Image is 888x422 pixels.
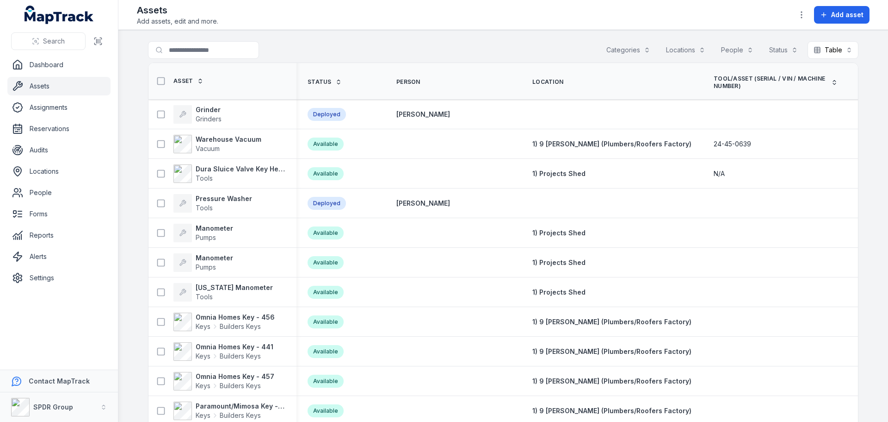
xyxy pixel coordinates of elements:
a: Dura Sluice Valve Key Heavy Duty 50mm-600mmTools [173,164,285,183]
div: Available [308,375,344,388]
a: Locations [7,162,111,181]
span: Keys [196,381,210,391]
a: [PERSON_NAME] [396,110,450,119]
button: Search [11,32,86,50]
span: Tools [196,174,213,182]
strong: Omnia Homes Key - 456 [196,313,275,322]
span: Keys [196,352,210,361]
a: Reservations [7,120,111,138]
a: Assets [7,77,111,95]
a: Reports [7,226,111,245]
span: Vacuum [196,145,220,152]
a: 1) Projects Shed [532,169,586,178]
span: 1) Projects Shed [532,229,586,237]
span: 1) 9 [PERSON_NAME] (Plumbers/Roofers Factory) [532,347,691,355]
a: Paramount/Mimosa Key - 1856KeysBuilders Keys [173,402,285,420]
a: 1) Projects Shed [532,228,586,238]
span: N/A [714,169,725,178]
a: Omnia Homes Key - 456KeysBuilders Keys [173,313,275,331]
a: 1) Projects Shed [532,288,586,297]
div: Available [308,315,344,328]
span: Keys [196,411,210,420]
span: 1) 9 [PERSON_NAME] (Plumbers/Roofers Factory) [532,318,691,326]
a: 1) 9 [PERSON_NAME] (Plumbers/Roofers Factory) [532,347,691,356]
span: Builders Keys [220,411,261,420]
button: People [715,41,759,59]
span: Pumps [196,263,216,271]
span: Tool/Asset (Serial / VIN / Machine Number) [714,75,827,90]
h2: Assets [137,4,218,17]
span: Add assets, edit and more. [137,17,218,26]
div: Available [308,345,344,358]
strong: Pressure Washer [196,194,252,203]
div: Available [308,404,344,417]
a: 1) Projects Shed [532,258,586,267]
span: 1) 9 [PERSON_NAME] (Plumbers/Roofers Factory) [532,407,691,415]
div: Available [308,167,344,180]
span: Person [396,78,420,86]
a: Status [308,78,342,86]
a: ManometerPumps [173,224,233,242]
button: Table [808,41,858,59]
span: 1) 9 [PERSON_NAME] (Plumbers/Roofers Factory) [532,377,691,385]
a: Pressure WasherTools [173,194,252,213]
button: Locations [660,41,711,59]
span: Grinders [196,115,222,123]
strong: [US_STATE] Manometer [196,283,273,292]
a: GrinderGrinders [173,105,222,124]
div: Available [308,227,344,239]
span: Builders Keys [220,322,261,331]
span: Asset [173,77,193,85]
a: Warehouse VacuumVacuum [173,135,261,153]
strong: Paramount/Mimosa Key - 1856 [196,402,285,411]
strong: Manometer [196,253,233,263]
strong: Omnia Homes Key - 457 [196,372,274,381]
span: Status [308,78,332,86]
a: [PERSON_NAME] [396,199,450,208]
a: Omnia Homes Key - 441KeysBuilders Keys [173,342,273,361]
a: [US_STATE] ManometerTools [173,283,273,302]
span: Tools [196,204,213,212]
a: 1) 9 [PERSON_NAME] (Plumbers/Roofers Factory) [532,139,691,149]
span: Search [43,37,65,46]
span: 1) 9 [PERSON_NAME] (Plumbers/Roofers Factory) [532,140,691,148]
a: 1) 9 [PERSON_NAME] (Plumbers/Roofers Factory) [532,317,691,327]
button: Add asset [814,6,869,24]
a: People [7,183,111,202]
a: Omnia Homes Key - 457KeysBuilders Keys [173,372,274,391]
button: Status [763,41,804,59]
div: Available [308,138,344,151]
a: Audits [7,141,111,159]
div: Available [308,256,344,269]
div: Deployed [308,108,346,121]
a: Forms [7,205,111,223]
span: Pumps [196,233,216,241]
a: Settings [7,269,111,287]
strong: Contact MapTrack [29,377,90,385]
strong: Manometer [196,224,233,233]
strong: Omnia Homes Key - 441 [196,342,273,352]
span: 1) Projects Shed [532,288,586,296]
span: 1) Projects Shed [532,170,586,177]
span: Add asset [831,10,863,19]
button: Categories [600,41,656,59]
a: ManometerPumps [173,253,233,272]
span: Keys [196,322,210,331]
a: MapTrack [25,6,94,24]
span: Tools [196,293,213,301]
a: Assignments [7,98,111,117]
span: Location [532,78,563,86]
span: Builders Keys [220,381,261,391]
span: Builders Keys [220,352,261,361]
a: Asset [173,77,203,85]
a: Dashboard [7,56,111,74]
div: Available [308,286,344,299]
strong: Grinder [196,105,222,114]
strong: Dura Sluice Valve Key Heavy Duty 50mm-600mm [196,164,285,174]
a: 1) 9 [PERSON_NAME] (Plumbers/Roofers Factory) [532,377,691,386]
span: 1) Projects Shed [532,258,586,266]
a: Alerts [7,247,111,266]
strong: Warehouse Vacuum [196,135,261,144]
